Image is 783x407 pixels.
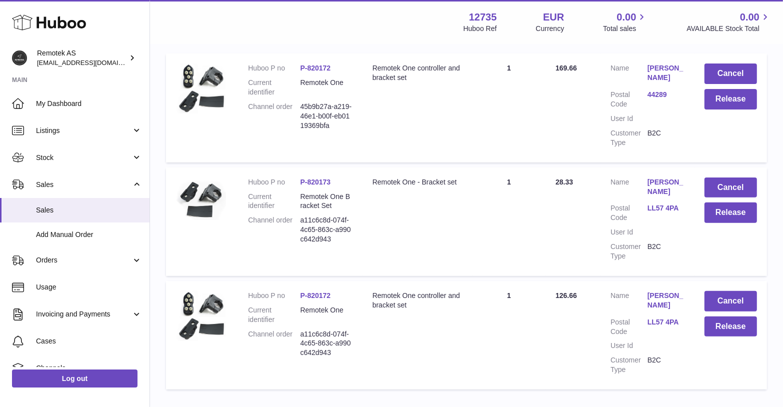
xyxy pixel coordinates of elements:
[372,63,462,82] div: Remotek One controller and bracket set
[36,99,142,108] span: My Dashboard
[36,126,131,135] span: Listings
[603,24,647,33] span: Total sales
[610,63,647,85] dt: Name
[647,317,684,327] a: LL57 4PA
[248,329,300,358] dt: Channel order
[248,192,300,211] dt: Current identifier
[472,281,545,389] td: 1
[647,63,684,82] a: [PERSON_NAME]
[610,227,647,237] dt: User Id
[543,10,564,24] strong: EUR
[300,291,331,299] a: P-820172
[300,192,352,211] dd: Remotek One Bracket Set
[248,177,300,187] dt: Huboo P no
[372,291,462,310] div: Remotek One controller and bracket set
[704,177,757,198] button: Cancel
[372,177,462,187] div: Remotek One - Bracket set
[36,282,142,292] span: Usage
[686,10,771,33] a: 0.00 AVAILABLE Stock Total
[248,305,300,324] dt: Current identifier
[300,102,352,130] dd: 45b9b27a-a219-46e1-b00f-eb0119369bfa
[472,53,545,162] td: 1
[610,128,647,147] dt: Customer Type
[610,203,647,222] dt: Postal Code
[463,24,497,33] div: Huboo Ref
[248,215,300,244] dt: Channel order
[704,89,757,109] button: Release
[555,64,577,72] span: 169.66
[740,10,759,24] span: 0.00
[248,291,300,300] dt: Huboo P no
[300,64,331,72] a: P-820172
[12,369,137,387] a: Log out
[610,355,647,374] dt: Customer Type
[555,291,577,299] span: 126.66
[617,10,636,24] span: 0.00
[176,63,226,113] img: 127351693993591.jpg
[36,363,142,373] span: Channels
[248,63,300,73] dt: Huboo P no
[704,291,757,311] button: Cancel
[36,153,131,162] span: Stock
[647,128,684,147] dd: B2C
[647,242,684,261] dd: B2C
[555,178,573,186] span: 28.33
[300,305,352,324] dd: Remotek One
[36,205,142,215] span: Sales
[248,102,300,130] dt: Channel order
[300,329,352,358] dd: a11c6c8d-074f-4c65-863c-a990c642d943
[36,230,142,239] span: Add Manual Order
[248,78,300,97] dt: Current identifier
[647,177,684,196] a: [PERSON_NAME]
[686,24,771,33] span: AVAILABLE Stock Total
[36,309,131,319] span: Invoicing and Payments
[603,10,647,33] a: 0.00 Total sales
[36,336,142,346] span: Cases
[300,78,352,97] dd: Remotek One
[647,291,684,310] a: [PERSON_NAME]
[704,202,757,223] button: Release
[610,177,647,199] dt: Name
[610,242,647,261] dt: Customer Type
[469,10,497,24] strong: 12735
[12,50,27,65] img: dag@remotek.no
[36,255,131,265] span: Orders
[36,180,131,189] span: Sales
[647,203,684,213] a: LL57 4PA
[610,317,647,336] dt: Postal Code
[37,58,147,66] span: [EMAIL_ADDRESS][DOMAIN_NAME]
[300,215,352,244] dd: a11c6c8d-074f-4c65-863c-a990c642d943
[647,355,684,374] dd: B2C
[704,316,757,337] button: Release
[610,291,647,312] dt: Name
[610,90,647,109] dt: Postal Code
[610,341,647,350] dt: User Id
[37,48,127,67] div: Remotek AS
[704,63,757,84] button: Cancel
[300,178,331,186] a: P-820173
[176,291,226,341] img: 127351693993591.jpg
[536,24,564,33] div: Currency
[610,114,647,123] dt: User Id
[176,177,226,220] img: 127351694072667.jpg
[472,167,545,276] td: 1
[647,90,684,99] a: 44289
